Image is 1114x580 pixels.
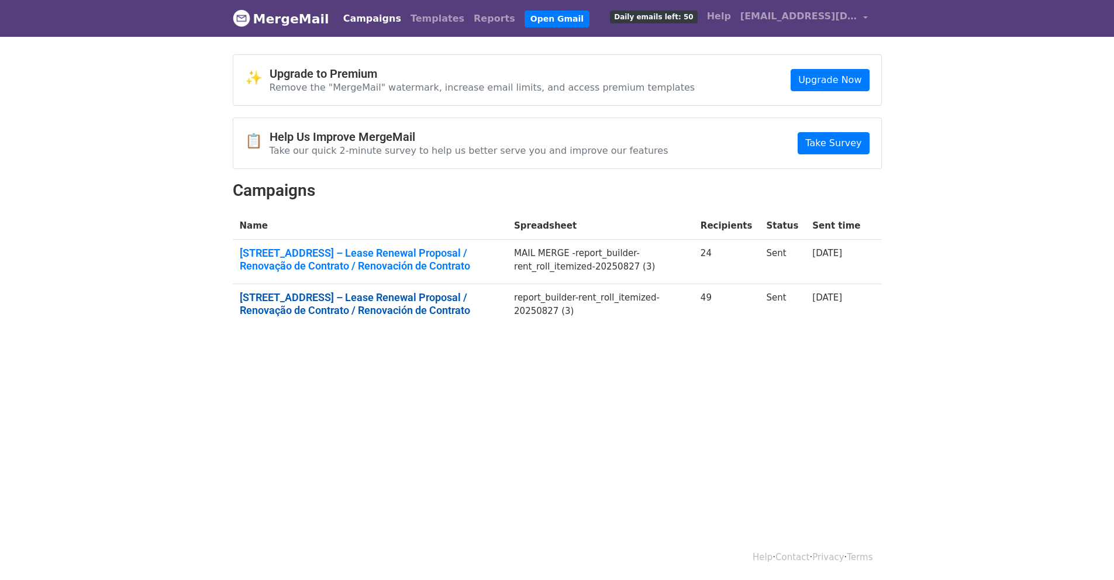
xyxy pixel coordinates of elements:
[233,212,508,240] th: Name
[1056,524,1114,580] iframe: Chat Widget
[339,7,406,30] a: Campaigns
[245,70,270,87] span: ✨
[270,81,695,94] p: Remove the "MergeMail" watermark, increase email limits, and access premium templates
[805,212,867,240] th: Sent time
[791,69,869,91] a: Upgrade Now
[694,212,760,240] th: Recipients
[736,5,872,32] a: [EMAIL_ADDRESS][DOMAIN_NAME]
[270,67,695,81] h4: Upgrade to Premium
[702,5,736,28] a: Help
[812,248,842,258] a: [DATE]
[694,284,760,329] td: 49
[812,292,842,303] a: [DATE]
[469,7,520,30] a: Reports
[233,6,329,31] a: MergeMail
[240,247,501,272] a: [STREET_ADDRESS] – Lease Renewal Proposal / Renovação de Contrato / Renovación de Contrato
[270,144,668,157] p: Take our quick 2-minute survey to help us better serve you and improve our features
[507,212,694,240] th: Spreadsheet
[240,291,501,316] a: [STREET_ADDRESS] – Lease Renewal Proposal / Renovação de Contrato / Renovación de Contrato
[605,5,702,28] a: Daily emails left: 50
[245,133,270,150] span: 📋
[775,552,809,562] a: Contact
[507,240,694,284] td: MAIL MERGE -report_builder-rent_roll_itemized-20250827 (3)
[812,552,844,562] a: Privacy
[694,240,760,284] td: 24
[740,9,857,23] span: [EMAIL_ADDRESS][DOMAIN_NAME]
[847,552,872,562] a: Terms
[759,212,805,240] th: Status
[406,7,469,30] a: Templates
[525,11,589,27] a: Open Gmail
[507,284,694,329] td: report_builder-rent_roll_itemized-20250827 (3)
[753,552,772,562] a: Help
[759,284,805,329] td: Sent
[270,130,668,144] h4: Help Us Improve MergeMail
[233,9,250,27] img: MergeMail logo
[759,240,805,284] td: Sent
[610,11,697,23] span: Daily emails left: 50
[798,132,869,154] a: Take Survey
[233,181,882,201] h2: Campaigns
